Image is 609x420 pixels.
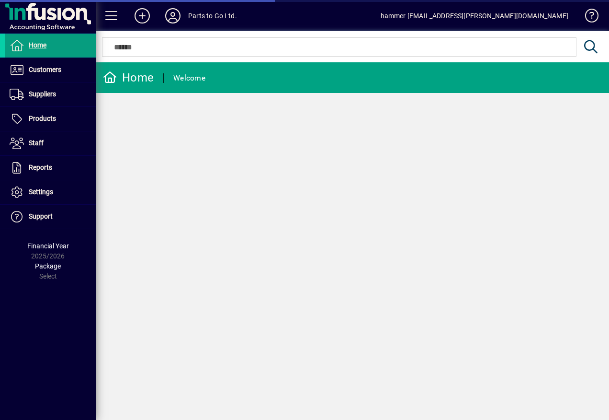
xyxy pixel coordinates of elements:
[158,7,188,24] button: Profile
[29,163,52,171] span: Reports
[173,70,205,86] div: Welcome
[103,70,154,85] div: Home
[29,139,44,147] span: Staff
[35,262,61,270] span: Package
[29,41,46,49] span: Home
[29,66,61,73] span: Customers
[5,58,96,82] a: Customers
[29,90,56,98] span: Suppliers
[5,156,96,180] a: Reports
[188,8,237,23] div: Parts to Go Ltd.
[5,107,96,131] a: Products
[381,8,568,23] div: hammer [EMAIL_ADDRESS][PERSON_NAME][DOMAIN_NAME]
[29,115,56,122] span: Products
[5,82,96,106] a: Suppliers
[5,131,96,155] a: Staff
[127,7,158,24] button: Add
[29,212,53,220] span: Support
[5,205,96,229] a: Support
[578,2,597,33] a: Knowledge Base
[5,180,96,204] a: Settings
[27,242,69,250] span: Financial Year
[29,188,53,196] span: Settings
